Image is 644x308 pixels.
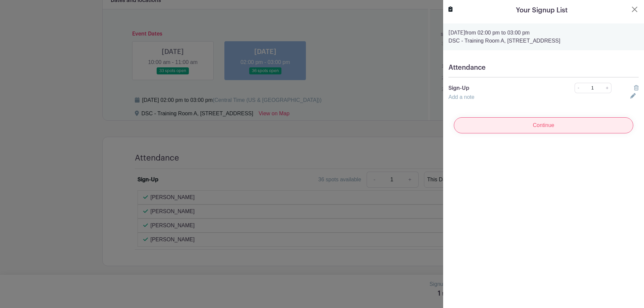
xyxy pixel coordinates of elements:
[454,117,633,133] input: Continue
[603,83,611,93] a: +
[448,30,465,36] strong: [DATE]
[631,5,639,13] button: Close
[448,94,474,100] a: Add a note
[448,84,556,92] p: Sign-Up
[448,37,639,45] p: DSC - Training Room A, [STREET_ADDRESS]
[448,29,639,37] p: from 02:00 pm to 03:00 pm
[448,64,639,72] h5: Attendance
[575,83,582,93] a: -
[516,5,568,15] h5: Your Signup List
